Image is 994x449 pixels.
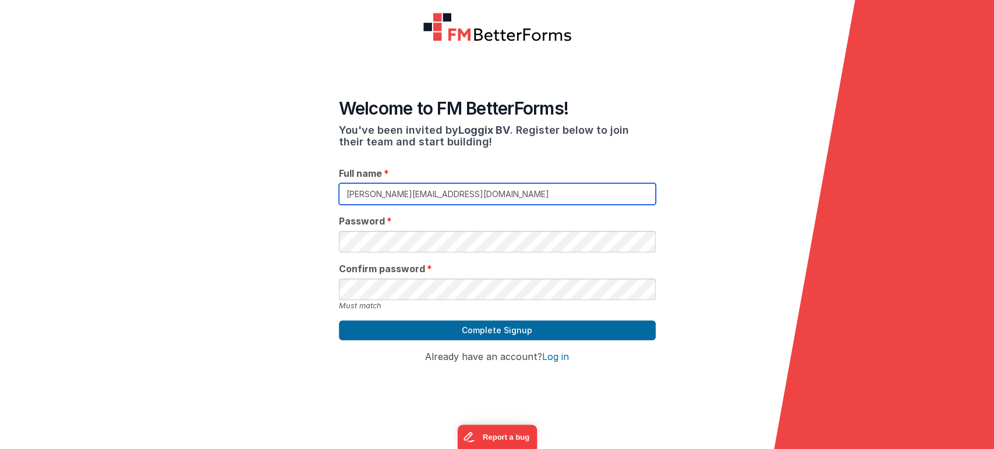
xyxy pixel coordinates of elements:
[339,124,656,148] h3: You've been invited by . Register below to join their team and start building!
[339,98,656,119] h4: Welcome to FM BetterForms!
[339,320,656,340] button: Complete Signup
[339,166,382,180] span: Full name
[458,124,510,136] span: Loggix BV
[339,352,656,362] h4: Already have an account?
[339,183,656,205] input: Enter your full name
[457,425,537,449] iframe: Marker.io feedback button
[339,214,385,228] span: Password
[339,262,425,276] span: Confirm password
[542,352,569,362] button: Log in
[339,300,656,311] div: Must match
